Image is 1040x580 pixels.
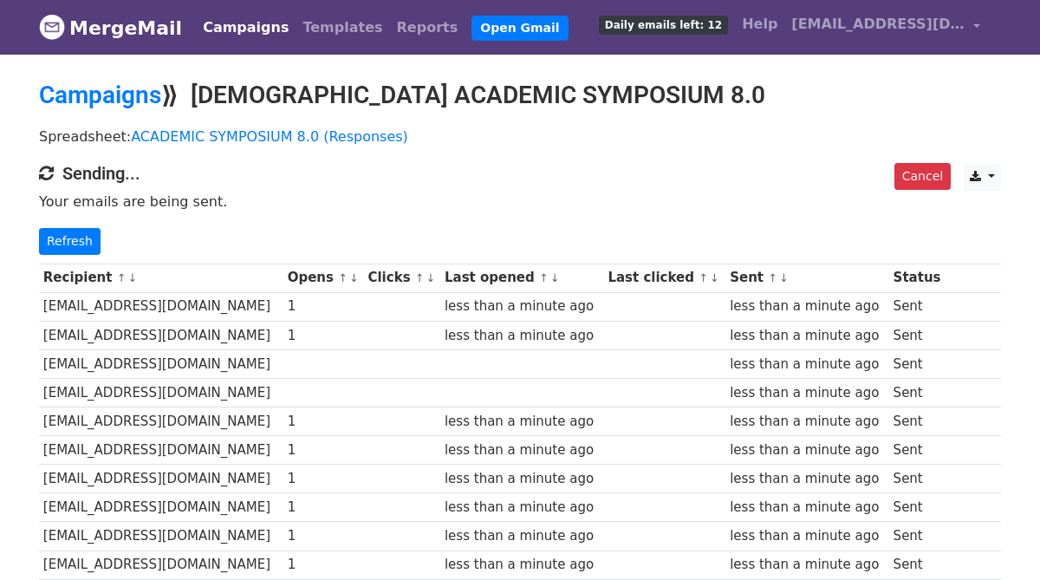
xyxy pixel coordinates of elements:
[445,498,600,518] div: less than a minute ago
[39,436,283,465] td: [EMAIL_ADDRESS][DOMAIN_NAME]
[390,10,465,45] a: Reports
[338,271,348,284] a: ↑
[889,522,947,551] td: Sent
[440,264,603,292] th: Last opened
[39,14,65,40] img: MergeMail logo
[445,297,600,316] div: less than a minute ago
[445,326,600,346] div: less than a minute ago
[710,271,719,284] a: ↓
[889,292,947,321] td: Sent
[288,297,360,316] div: 1
[768,271,777,284] a: ↑
[39,292,283,321] td: [EMAIL_ADDRESS][DOMAIN_NAME]
[791,14,965,35] span: [EMAIL_ADDRESS][DOMAIN_NAME]
[550,271,560,284] a: ↓
[39,493,283,522] td: [EMAIL_ADDRESS][DOMAIN_NAME]
[889,349,947,378] td: Sent
[288,526,360,546] div: 1
[889,407,947,436] td: Sent
[288,326,360,346] div: 1
[415,271,425,284] a: ↑
[445,440,600,460] div: less than a minute ago
[283,264,364,292] th: Opens
[730,498,885,518] div: less than a minute ago
[39,522,283,551] td: [EMAIL_ADDRESS][DOMAIN_NAME]
[364,264,440,292] th: Clicks
[445,526,600,546] div: less than a minute ago
[730,355,885,375] div: less than a minute ago
[725,264,888,292] th: Sent
[39,127,1001,146] p: Spreadsheet:
[288,555,360,575] div: 1
[889,465,947,493] td: Sent
[39,81,1001,110] h2: ⟫ [DEMOGRAPHIC_DATA] ACADEMIC SYMPOSIUM 8.0
[296,10,389,45] a: Templates
[779,271,789,284] a: ↓
[539,271,549,284] a: ↑
[39,321,283,349] td: [EMAIL_ADDRESS][DOMAIN_NAME]
[604,264,726,292] th: Last clicked
[39,551,283,579] td: [EMAIL_ADDRESS][DOMAIN_NAME]
[730,297,885,316] div: less than a minute ago
[39,192,1001,211] p: Your emails are being sent.
[127,271,137,284] a: ↓
[889,321,947,349] td: Sent
[894,163,951,190] a: Cancel
[39,264,283,292] th: Recipient
[288,412,360,432] div: 1
[889,436,947,465] td: Sent
[889,264,947,292] th: Status
[889,551,947,579] td: Sent
[39,10,182,46] a: MergeMail
[117,271,127,284] a: ↑
[131,128,408,145] a: ACADEMIC SYMPOSIUM 8.0 (Responses)
[889,378,947,407] td: Sent
[599,16,728,35] span: Daily emails left: 12
[426,271,436,284] a: ↓
[730,326,885,346] div: less than a minute ago
[39,465,283,493] td: [EMAIL_ADDRESS][DOMAIN_NAME]
[349,271,359,284] a: ↓
[39,349,283,378] td: [EMAIL_ADDRESS][DOMAIN_NAME]
[592,7,735,42] a: Daily emails left: 12
[730,526,885,546] div: less than a minute ago
[471,16,568,41] a: Open Gmail
[196,10,296,45] a: Campaigns
[730,555,885,575] div: less than a minute ago
[39,407,283,436] td: [EMAIL_ADDRESS][DOMAIN_NAME]
[730,383,885,403] div: less than a minute ago
[730,469,885,489] div: less than a minute ago
[699,271,708,284] a: ↑
[39,228,101,255] a: Refresh
[288,469,360,489] div: 1
[730,412,885,432] div: less than a minute ago
[445,412,600,432] div: less than a minute ago
[445,555,600,575] div: less than a minute ago
[784,7,987,48] a: [EMAIL_ADDRESS][DOMAIN_NAME]
[288,440,360,460] div: 1
[39,378,283,407] td: [EMAIL_ADDRESS][DOMAIN_NAME]
[288,498,360,518] div: 1
[889,493,947,522] td: Sent
[39,163,1001,184] h4: Sending...
[730,440,885,460] div: less than a minute ago
[445,469,600,489] div: less than a minute ago
[735,7,784,42] a: Help
[39,81,161,109] a: Campaigns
